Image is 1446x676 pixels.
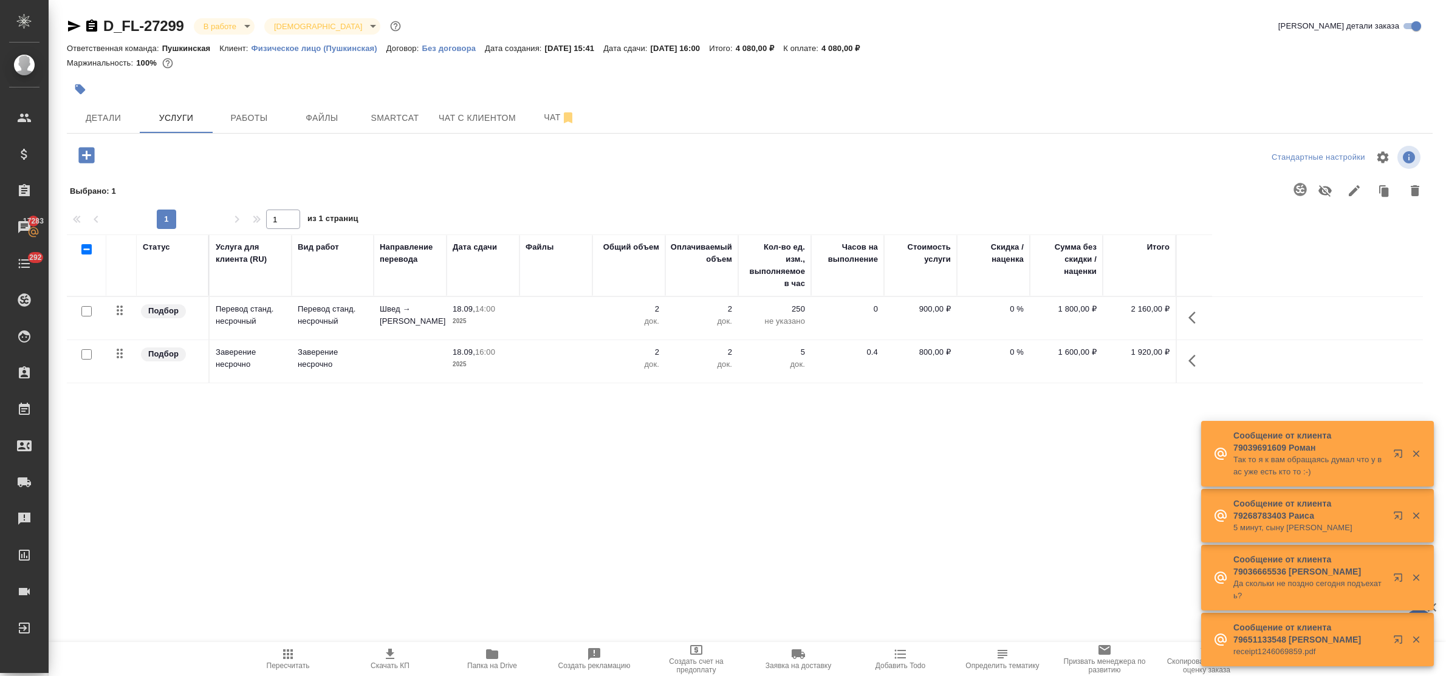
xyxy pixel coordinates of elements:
[453,304,475,313] p: 18.09,
[3,212,46,242] a: 17283
[422,43,485,53] a: Без договора
[1233,621,1385,646] p: Сообщение от клиента 79651133548 [PERSON_NAME]
[216,346,286,370] p: Заверение несрочно
[1233,429,1385,454] p: Сообщение от клиента 79039691609 Роман
[744,303,805,315] p: 250
[307,211,358,229] span: из 1 страниц
[671,358,732,370] p: док.
[890,346,951,358] p: 800,00 ₽
[70,186,116,196] span: Выбрано : 1
[736,44,784,53] p: 4 080,00 ₽
[1403,448,1428,459] button: Закрыть
[380,241,440,265] div: Направление перевода
[103,18,184,34] a: D_FL-27299
[74,111,132,126] span: Детали
[298,346,368,370] p: Заверение несрочно
[3,248,46,279] a: 292
[216,241,286,265] div: Услуга для клиента (RU)
[1147,241,1170,253] div: Итого
[744,358,805,370] p: док.
[22,251,49,264] span: 292
[1036,241,1097,278] div: Сумма без скидки / наценки
[162,44,220,53] p: Пушкинская
[1386,627,1415,657] button: Открыть в новой вкладке
[298,303,368,327] p: Перевод станд. несрочный
[67,58,136,67] p: Маржинальность:
[651,44,710,53] p: [DATE] 16:00
[671,315,732,327] p: док.
[709,44,735,53] p: Итого:
[744,241,805,290] div: Кол-во ед. изм., выполняемое в час
[216,303,286,327] p: Перевод станд. несрочный
[1403,510,1428,521] button: Закрыть
[1233,522,1385,534] p: 5 минут, сыну [PERSON_NAME]
[744,315,805,327] p: не указано
[1386,565,1415,595] button: Открыть в новой вкладке
[1397,146,1423,169] span: Посмотреть информацию
[783,44,821,53] p: К оплате:
[744,346,805,358] p: 5
[890,303,951,315] p: 900,00 ₽
[1286,175,1315,204] button: Создать проект в Smartcat
[1233,497,1385,522] p: Сообщение от клиента 79268783403 Раиса
[147,111,205,126] span: Услуги
[293,111,351,126] span: Файлы
[671,303,732,315] p: 2
[388,18,403,34] button: Доп статусы указывают на важность/срочность заказа
[422,44,485,53] p: Без договора
[561,111,575,125] svg: Отписаться
[1340,175,1369,207] button: Редактировать
[1311,175,1340,207] button: Не учитывать
[1233,578,1385,602] p: Да скольки не поздно сегодня подъехать?
[811,340,884,383] td: 0.4
[136,58,160,67] p: 100%
[1403,572,1428,583] button: Закрыть
[526,241,553,253] div: Файлы
[475,347,495,357] p: 16:00
[1269,148,1368,167] div: split button
[603,44,650,53] p: Дата сдачи:
[598,303,659,315] p: 2
[366,111,424,126] span: Smartcat
[16,215,51,227] span: 17283
[453,315,513,327] p: 2025
[1181,346,1210,375] button: Показать кнопки
[817,241,878,265] div: Часов на выполнение
[220,111,278,126] span: Работы
[380,303,440,327] p: Швед → [PERSON_NAME]
[1181,303,1210,332] button: Показать кнопки
[1386,442,1415,471] button: Открыть в новой вкладке
[67,44,162,53] p: Ответственная команда:
[530,110,589,125] span: Чат
[671,346,732,358] p: 2
[1233,553,1385,578] p: Сообщение от клиента 79036665536 [PERSON_NAME]
[598,358,659,370] p: док.
[252,44,386,53] p: Физическое лицо (Пушкинская)
[1386,504,1415,533] button: Открыть в новой вкладке
[1233,646,1385,658] p: receipt1246069859.pdf
[453,241,497,253] div: Дата сдачи
[598,315,659,327] p: док.
[890,241,951,265] div: Стоимость услуги
[298,241,339,253] div: Вид работ
[1278,20,1399,32] span: [PERSON_NAME] детали заказа
[1403,634,1428,645] button: Закрыть
[671,241,732,265] div: Оплачиваемый объем
[84,19,99,33] button: Скопировать ссылку
[963,303,1024,315] p: 0 %
[67,76,94,103] button: Добавить тэг
[485,44,544,53] p: Дата создания:
[453,358,513,370] p: 2025
[160,55,176,71] button: 0.00 RUB;
[453,347,475,357] p: 18.09,
[603,241,659,253] div: Общий объем
[200,21,240,32] button: В работе
[963,241,1024,265] div: Скидка / наценка
[1109,303,1170,315] p: 2 160,00 ₽
[252,43,386,53] a: Физическое лицо (Пушкинская)
[143,241,170,253] div: Статус
[1400,175,1430,207] button: Удалить
[270,21,366,32] button: [DEMOGRAPHIC_DATA]
[148,305,179,317] p: Подбор
[1109,346,1170,358] p: 1 920,00 ₽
